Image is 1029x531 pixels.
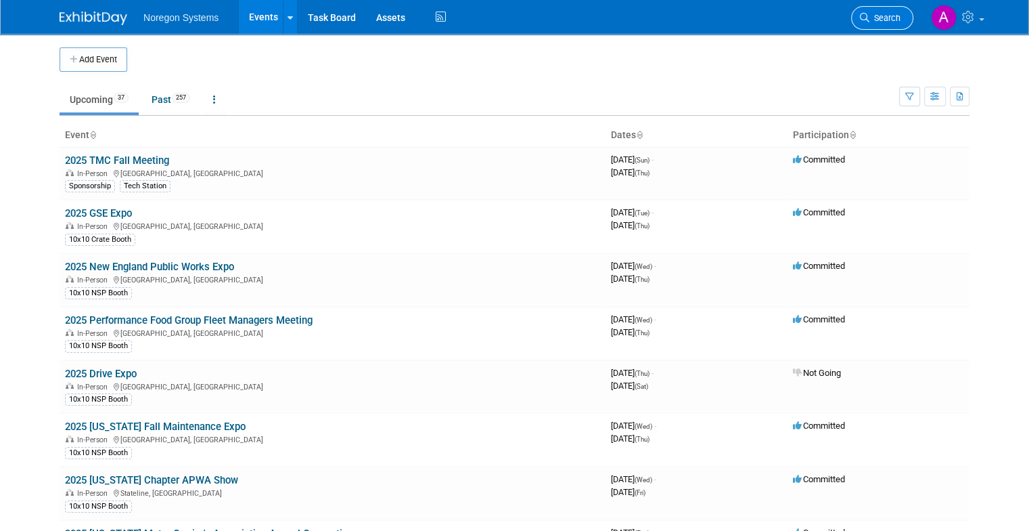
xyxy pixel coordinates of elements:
div: Stateline, [GEOGRAPHIC_DATA] [65,487,600,498]
div: 10x10 NSP Booth [65,501,132,513]
img: In-Person Event [66,489,74,496]
span: Committed [793,314,845,324]
a: 2025 [US_STATE] Chapter APWA Show [65,474,238,486]
span: (Thu) [635,222,649,230]
span: (Thu) [635,436,649,443]
span: - [651,207,654,217]
span: (Tue) [635,209,649,217]
span: (Wed) [635,476,652,484]
span: In-Person [77,222,112,231]
div: 10x10 NSP Booth [65,394,132,406]
span: - [654,314,656,324]
span: [DATE] [611,487,645,497]
a: Upcoming37 [60,87,139,112]
span: [DATE] [611,207,654,217]
span: Committed [793,421,845,431]
span: - [651,368,654,378]
img: In-Person Event [66,276,74,282]
div: [GEOGRAPHIC_DATA], [GEOGRAPHIC_DATA] [65,167,600,178]
span: [DATE] [611,274,649,284]
span: (Thu) [635,276,649,283]
a: Sort by Event Name [89,129,96,140]
span: Committed [793,207,845,217]
span: - [654,421,656,431]
span: [DATE] [611,261,656,271]
span: (Fri) [635,489,645,496]
span: (Thu) [635,169,649,177]
a: 2025 Drive Expo [65,368,137,380]
span: [DATE] [611,381,648,391]
span: [DATE] [611,474,656,484]
span: [DATE] [611,433,649,444]
span: In-Person [77,329,112,338]
span: (Wed) [635,316,652,324]
a: Search [851,6,913,30]
button: Add Event [60,47,127,72]
img: In-Person Event [66,383,74,389]
span: Noregon Systems [143,12,219,23]
div: [GEOGRAPHIC_DATA], [GEOGRAPHIC_DATA] [65,433,600,444]
span: (Sat) [635,383,648,390]
span: (Thu) [635,370,649,377]
div: [GEOGRAPHIC_DATA], [GEOGRAPHIC_DATA] [65,381,600,391]
span: [DATE] [611,327,649,337]
span: In-Person [77,383,112,391]
span: 257 [172,93,190,103]
a: 2025 Performance Food Group Fleet Managers Meeting [65,314,313,326]
div: 10x10 Crate Booth [65,234,135,246]
div: Sponsorship [65,180,115,192]
a: 2025 [US_STATE] Fall Maintenance Expo [65,421,246,433]
div: [GEOGRAPHIC_DATA], [GEOGRAPHIC_DATA] [65,327,600,338]
th: Event [60,124,605,147]
img: In-Person Event [66,169,74,176]
div: 10x10 NSP Booth [65,340,132,352]
a: Past257 [141,87,200,112]
a: 2025 TMC Fall Meeting [65,154,169,167]
span: - [654,261,656,271]
span: In-Person [77,436,112,444]
a: Sort by Start Date [636,129,643,140]
div: [GEOGRAPHIC_DATA], [GEOGRAPHIC_DATA] [65,220,600,231]
a: 2025 New England Public Works Expo [65,261,234,273]
a: Sort by Participation Type [849,129,856,140]
span: Committed [793,154,845,165]
span: [DATE] [611,421,656,431]
span: [DATE] [611,314,656,324]
span: (Wed) [635,423,652,430]
th: Dates [605,124,787,147]
div: 10x10 NSP Booth [65,287,132,299]
div: [GEOGRAPHIC_DATA], [GEOGRAPHIC_DATA] [65,274,600,284]
th: Participation [787,124,969,147]
span: (Thu) [635,329,649,337]
span: Not Going [793,368,841,378]
span: - [651,154,654,165]
a: 2025 GSE Expo [65,207,132,219]
span: [DATE] [611,220,649,230]
div: Tech Station [120,180,170,192]
span: (Sun) [635,156,649,164]
span: 37 [114,93,129,103]
span: In-Person [77,169,112,178]
span: [DATE] [611,368,654,378]
span: Committed [793,474,845,484]
img: In-Person Event [66,222,74,229]
img: Ali Connell [931,5,957,30]
img: In-Person Event [66,436,74,442]
div: 10x10 NSP Booth [65,447,132,459]
span: (Wed) [635,263,652,270]
span: In-Person [77,489,112,498]
span: Committed [793,261,845,271]
span: - [654,474,656,484]
img: In-Person Event [66,329,74,336]
span: [DATE] [611,167,649,177]
span: In-Person [77,276,112,284]
img: ExhibitDay [60,12,127,25]
span: Search [869,13,900,23]
span: [DATE] [611,154,654,165]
